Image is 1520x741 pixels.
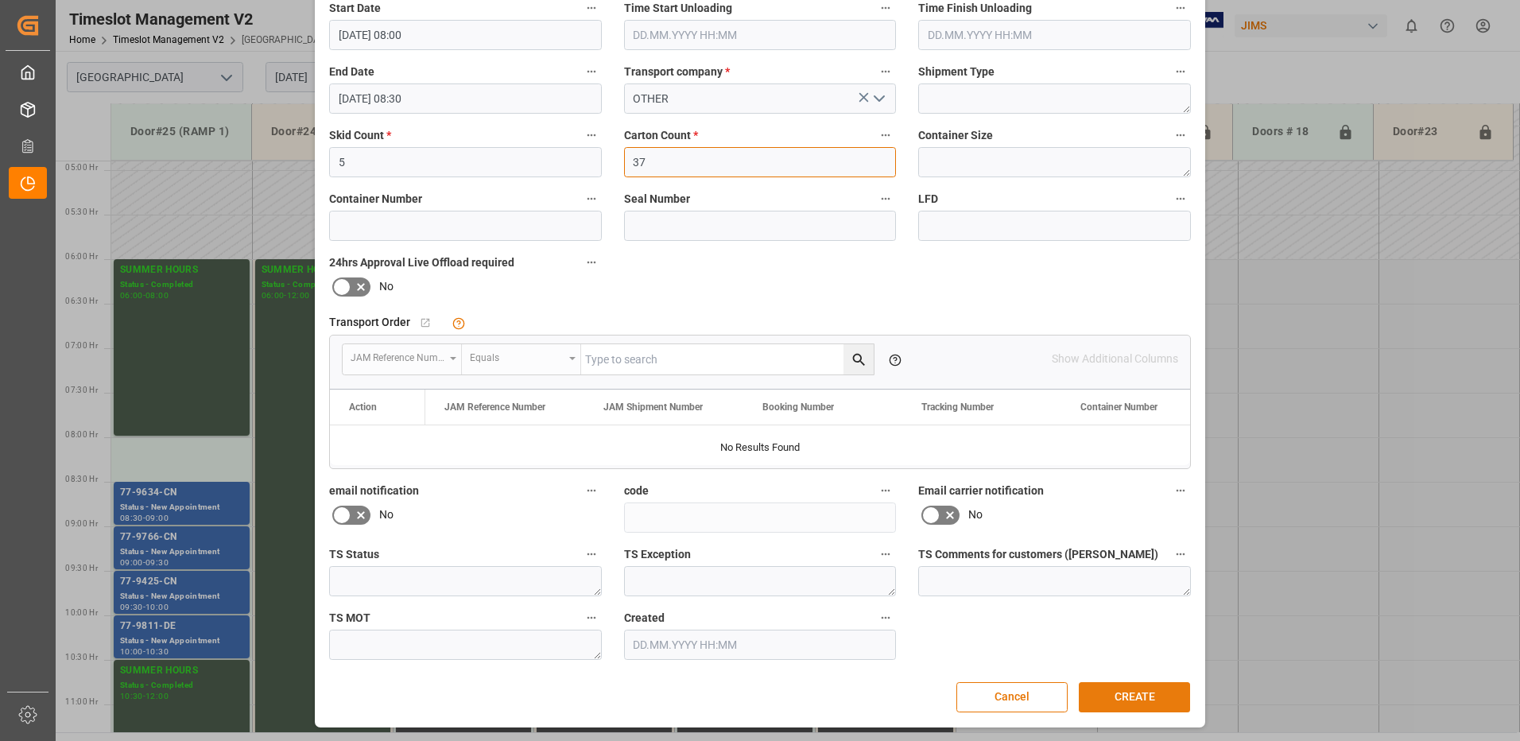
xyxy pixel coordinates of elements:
span: Tracking Number [921,402,994,413]
button: Carton Count * [875,125,896,145]
span: JAM Shipment Number [603,402,703,413]
div: Action [349,402,377,413]
div: JAM Reference Number [351,347,444,365]
span: TS MOT [329,610,370,627]
input: DD.MM.YYYY HH:MM [918,20,1191,50]
span: Created [624,610,665,627]
button: LFD [1170,188,1191,209]
span: Skid Count [329,127,391,144]
span: Container Size [918,127,993,144]
button: TS Comments for customers ([PERSON_NAME]) [1170,544,1191,564]
button: open menu [343,344,462,374]
span: Transport company [624,64,730,80]
span: JAM Reference Number [444,402,545,413]
span: LFD [918,191,938,208]
span: Transport Order [329,314,410,331]
span: Carton Count [624,127,698,144]
button: open menu [462,344,581,374]
button: Cancel [956,682,1068,712]
span: TS Status [329,546,379,563]
span: Container Number [1080,402,1157,413]
span: Email carrier notification [918,483,1044,499]
span: End Date [329,64,374,80]
input: DD.MM.YYYY HH:MM [329,83,602,114]
button: Container Number [581,188,602,209]
span: Booking Number [762,402,834,413]
span: code [624,483,649,499]
span: Shipment Type [918,64,995,80]
span: TS Exception [624,546,691,563]
span: No [379,506,394,523]
button: search button [843,344,874,374]
button: Transport company * [875,61,896,82]
div: Equals [470,347,564,365]
span: email notification [329,483,419,499]
button: End Date [581,61,602,82]
input: DD.MM.YYYY HH:MM [624,20,897,50]
button: Skid Count * [581,125,602,145]
button: email notification [581,480,602,501]
button: TS Status [581,544,602,564]
span: Seal Number [624,191,690,208]
span: No [379,278,394,295]
button: open menu [867,87,890,111]
button: Shipment Type [1170,61,1191,82]
input: DD.MM.YYYY HH:MM [329,20,602,50]
span: Container Number [329,191,422,208]
button: TS MOT [581,607,602,628]
button: Created [875,607,896,628]
button: Container Size [1170,125,1191,145]
button: TS Exception [875,544,896,564]
span: 24hrs Approval Live Offload required [329,254,514,271]
input: Type to search [581,344,874,374]
button: 24hrs Approval Live Offload required [581,252,602,273]
button: code [875,480,896,501]
span: TS Comments for customers ([PERSON_NAME]) [918,546,1158,563]
button: CREATE [1079,682,1190,712]
input: DD.MM.YYYY HH:MM [624,630,897,660]
span: No [968,506,983,523]
button: Email carrier notification [1170,480,1191,501]
button: Seal Number [875,188,896,209]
